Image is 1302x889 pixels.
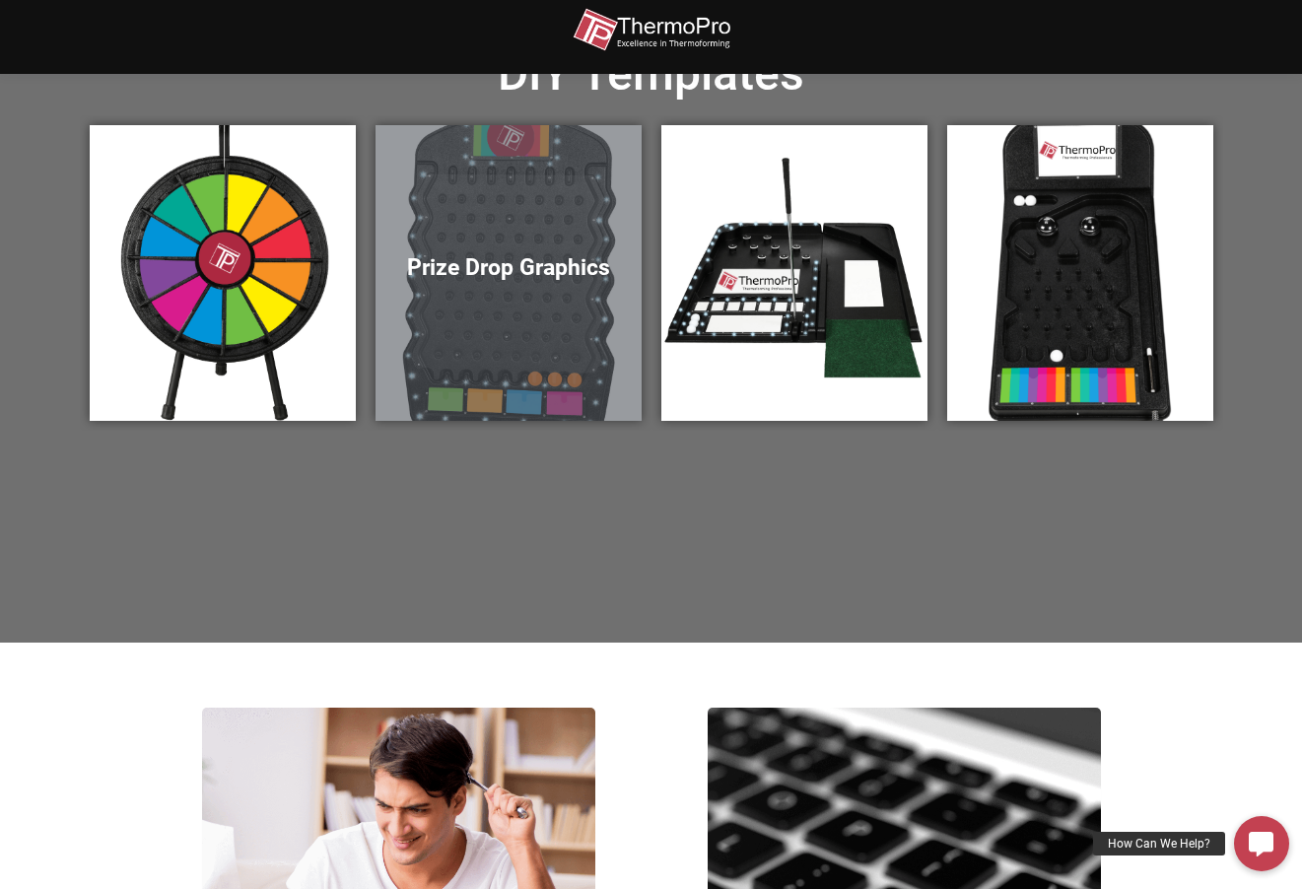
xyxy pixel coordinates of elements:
[90,43,1213,104] h2: DIY Templates
[1234,816,1289,871] a: How Can We Help?
[376,125,642,421] a: Prize Drop Graphics
[1093,832,1225,855] div: How Can We Help?
[395,254,622,282] h5: Prize Drop Graphics
[573,8,730,52] img: thermopro-logo-non-iso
